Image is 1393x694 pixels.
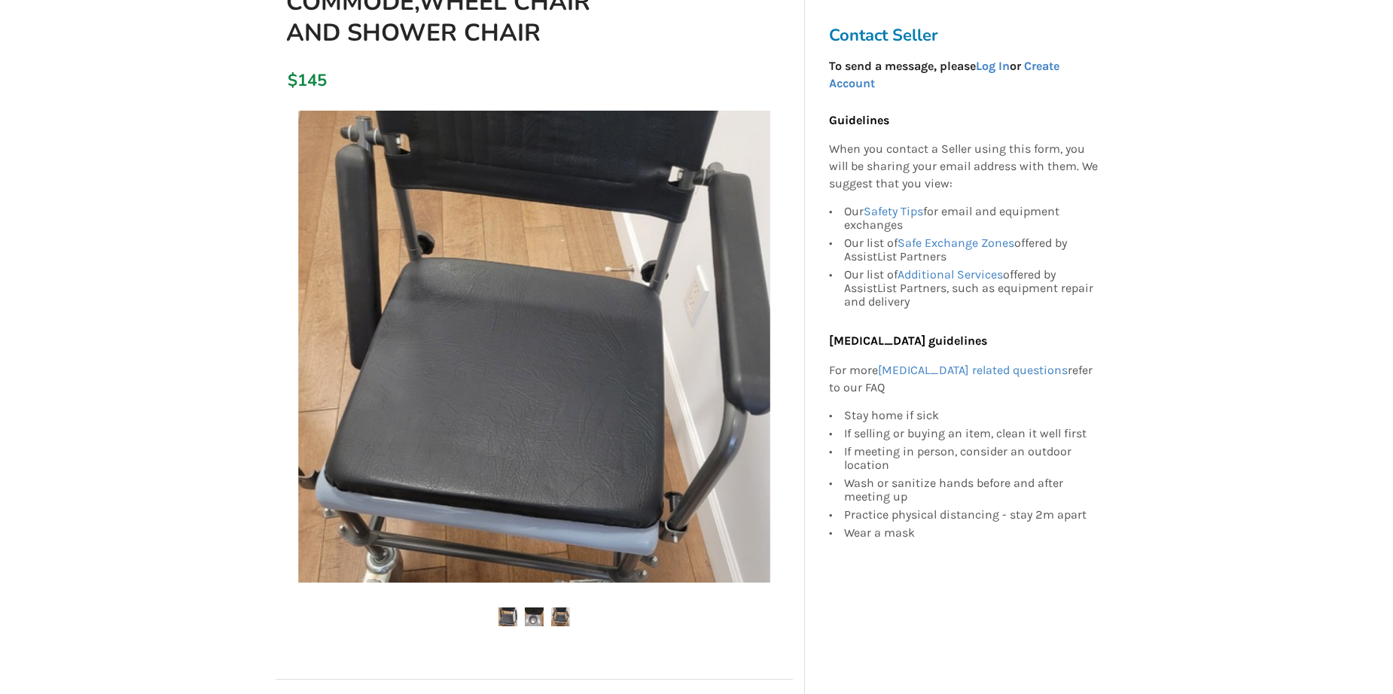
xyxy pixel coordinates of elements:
a: Safety Tips [864,204,923,218]
div: Wash or sanitize hands before and after meeting up [844,474,1099,506]
div: $145 [288,70,296,91]
a: Log In [976,59,1010,73]
a: Safe Exchange Zones [898,236,1014,250]
strong: To send a message, please or [829,59,1059,90]
div: Our list of offered by AssistList Partners, such as equipment repair and delivery [844,266,1099,309]
img: three in one! commode,wheel chair and shower chair-commode-bathroom safety-port moody-assistlist-... [551,607,570,626]
h3: Contact Seller [829,25,1106,46]
p: When you contact a Seller using this form, you will be sharing your email address with them. We s... [829,142,1099,193]
div: Our list of offered by AssistList Partners [844,234,1099,266]
div: If meeting in person, consider an outdoor location [844,443,1099,474]
div: Stay home if sick [844,409,1099,425]
b: Guidelines [829,113,889,127]
b: [MEDICAL_DATA] guidelines [829,333,987,348]
div: Wear a mask [844,524,1099,540]
a: [MEDICAL_DATA] related questions [878,363,1068,377]
img: three in one! commode,wheel chair and shower chair-commode-bathroom safety-port moody-assistlist-... [498,607,517,626]
a: Additional Services [898,267,1003,282]
div: Practice physical distancing - stay 2m apart [844,506,1099,524]
div: If selling or buying an item, clean it well first [844,425,1099,443]
img: three in one! commode,wheel chair and shower chair-commode-bathroom safety-port moody-assistlist-... [525,607,544,626]
div: Our for email and equipment exchanges [844,205,1099,234]
p: For more refer to our FAQ [829,362,1099,397]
